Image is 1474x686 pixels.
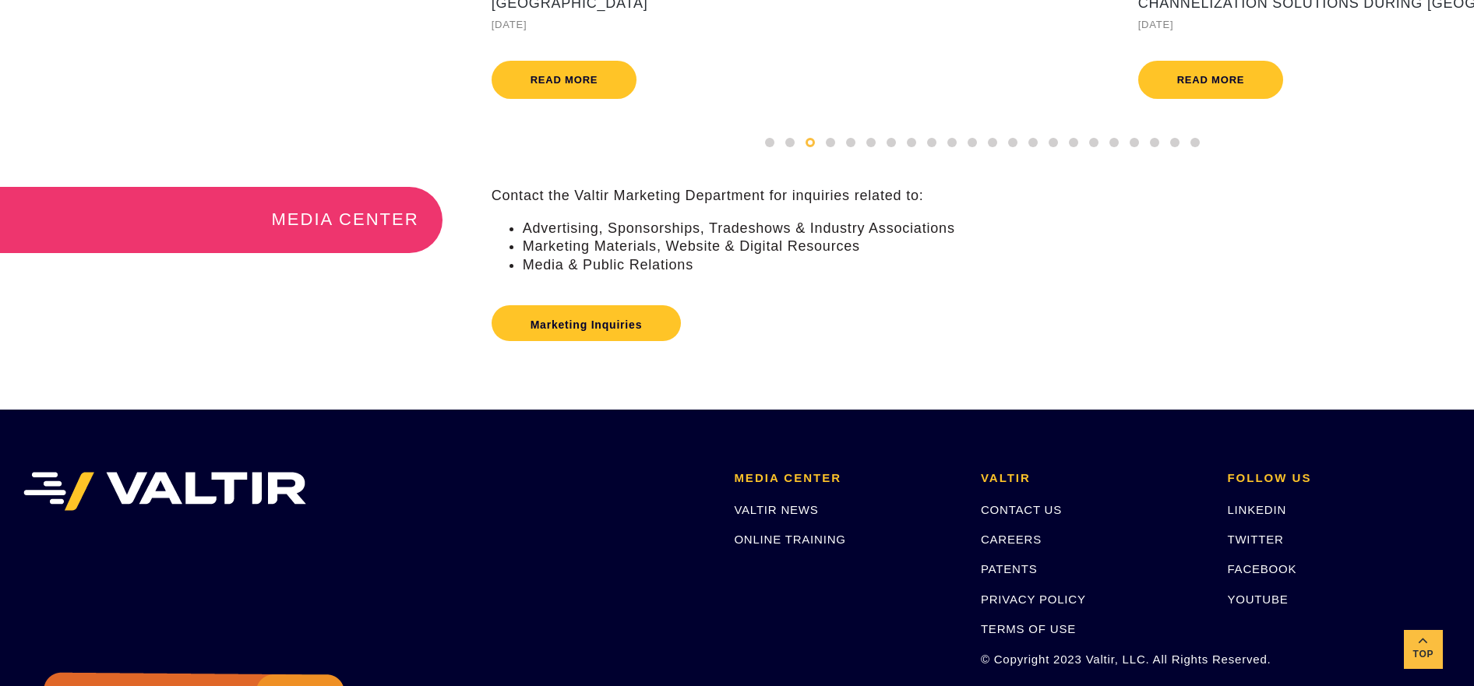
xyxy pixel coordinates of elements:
p: Contact the Valtir Marketing Department for inquiries related to: [492,187,1474,205]
img: VALTIR [23,472,306,511]
a: CAREERS [981,533,1042,546]
h2: FOLLOW US [1227,472,1451,485]
a: YOUTUBE [1227,593,1288,606]
div: [DATE] [492,16,1115,33]
h2: MEDIA CENTER [734,472,957,485]
a: LINKEDIN [1227,503,1286,516]
a: TERMS OF USE [981,622,1076,635]
li: Media & Public Relations [523,256,1474,274]
a: Top [1404,630,1443,669]
a: ONLINE TRAINING [734,533,845,546]
li: Marketing Materials, Website & Digital Resources [523,237,1474,255]
a: FACEBOOK [1227,562,1296,575]
a: Marketing Inquiries [492,305,682,341]
h2: VALTIR [981,472,1204,485]
a: PRIVACY POLICY [981,593,1086,606]
a: Read more [1138,61,1284,99]
p: © Copyright 2023 Valtir, LLC. All Rights Reserved. [981,650,1204,668]
a: TWITTER [1227,533,1283,546]
a: Read more [492,61,637,99]
a: PATENTS [981,562,1038,575]
li: Advertising, Sponsorships, Tradeshows & Industry Associations [523,220,1474,237]
a: VALTIR NEWS [734,503,818,516]
span: Top [1404,646,1443,663]
a: CONTACT US [981,503,1062,516]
